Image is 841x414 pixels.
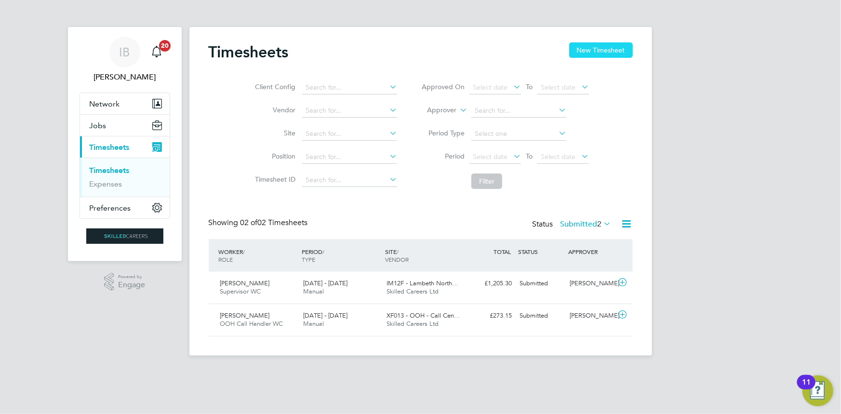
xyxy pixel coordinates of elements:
[523,150,535,162] span: To
[387,287,439,295] span: Skilled Careers Ltd
[466,276,516,292] div: £1,205.30
[561,219,612,229] label: Submitted
[387,311,460,320] span: XF013 - OOH - Call Cen…
[220,320,283,328] span: OOH Call Handler WC
[118,273,145,281] span: Powered by
[159,40,171,52] span: 20
[421,152,465,160] label: Period
[104,273,145,291] a: Powered byEngage
[302,81,397,94] input: Search for...
[302,174,397,187] input: Search for...
[90,99,120,108] span: Network
[209,218,310,228] div: Showing
[240,218,308,227] span: 02 Timesheets
[80,228,170,244] a: Go to home page
[322,248,324,255] span: /
[383,243,466,268] div: SITE
[302,255,315,263] span: TYPE
[471,174,502,189] button: Filter
[387,279,458,287] span: IM12F - Lambeth North…
[252,82,295,91] label: Client Config
[90,166,130,175] a: Timesheets
[80,37,170,83] a: IB[PERSON_NAME]
[471,127,566,141] input: Select one
[598,219,602,229] span: 2
[90,121,107,130] span: Jobs
[541,152,575,161] span: Select date
[566,308,616,324] div: [PERSON_NAME]
[303,320,324,328] span: Manual
[421,129,465,137] label: Period Type
[80,136,170,158] button: Timesheets
[243,248,245,255] span: /
[387,320,439,328] span: Skilled Careers Ltd
[516,276,566,292] div: Submitted
[216,243,300,268] div: WORKER
[466,308,516,324] div: £273.15
[473,83,507,92] span: Select date
[86,228,163,244] img: skilledcareers-logo-retina.png
[303,279,347,287] span: [DATE] - [DATE]
[566,243,616,260] div: APPROVER
[219,255,233,263] span: ROLE
[397,248,399,255] span: /
[90,143,130,152] span: Timesheets
[494,248,511,255] span: TOTAL
[252,106,295,114] label: Vendor
[413,106,456,115] label: Approver
[302,150,397,164] input: Search for...
[303,311,347,320] span: [DATE] - [DATE]
[541,83,575,92] span: Select date
[802,375,833,406] button: Open Resource Center, 11 new notifications
[80,115,170,136] button: Jobs
[533,218,614,231] div: Status
[802,382,811,395] div: 11
[473,152,507,161] span: Select date
[80,158,170,197] div: Timesheets
[240,218,258,227] span: 02 of
[120,46,130,58] span: IB
[252,129,295,137] label: Site
[80,93,170,114] button: Network
[303,287,324,295] span: Manual
[516,308,566,324] div: Submitted
[385,255,409,263] span: VENDOR
[220,279,270,287] span: [PERSON_NAME]
[302,127,397,141] input: Search for...
[252,152,295,160] label: Position
[421,82,465,91] label: Approved On
[80,71,170,83] span: Isabelle Blackhall
[252,175,295,184] label: Timesheet ID
[90,203,131,213] span: Preferences
[471,104,566,118] input: Search for...
[220,287,261,295] span: Supervisor WC
[80,197,170,218] button: Preferences
[220,311,270,320] span: [PERSON_NAME]
[299,243,383,268] div: PERIOD
[68,27,182,261] nav: Main navigation
[209,42,289,62] h2: Timesheets
[118,281,145,289] span: Engage
[566,276,616,292] div: [PERSON_NAME]
[569,42,633,58] button: New Timesheet
[516,243,566,260] div: STATUS
[90,179,122,188] a: Expenses
[147,37,166,67] a: 20
[523,80,535,93] span: To
[302,104,397,118] input: Search for...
